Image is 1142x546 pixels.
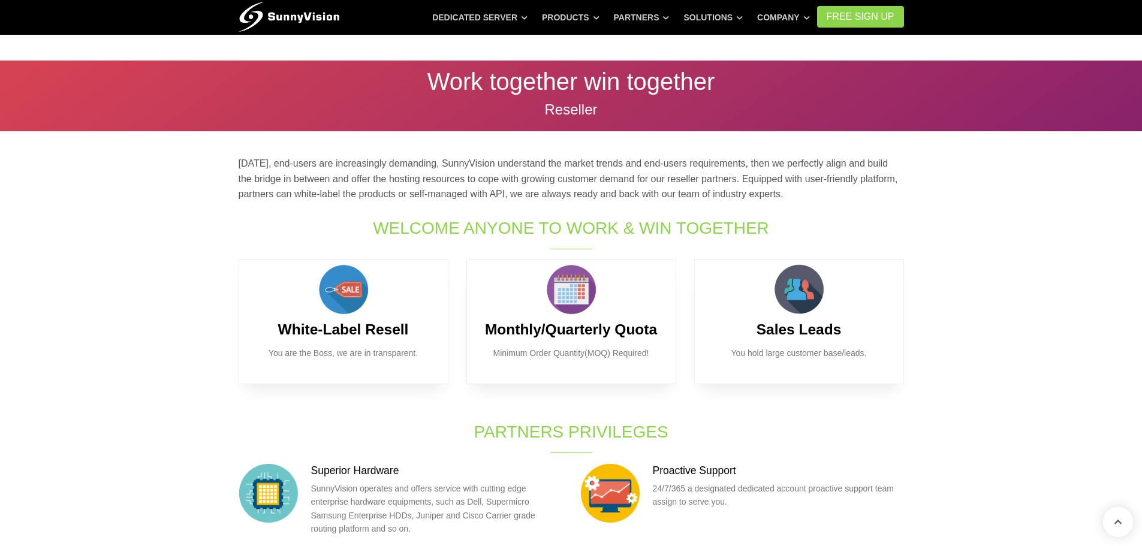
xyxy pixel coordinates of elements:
[769,260,829,319] img: customer.png
[278,321,409,337] b: White-Label Resell
[653,482,904,509] p: 24/7/365 a designated dedicated account proactive support team assign to serve you.
[257,346,430,360] p: You are the Boss, we are in transparent.
[311,463,562,478] h3: Superior Hardware
[485,346,658,360] p: Minimum Order Quantity(MOQ) Required!
[311,482,562,536] p: SunnyVision operates and offers service with cutting edge enterprise hardware equipments, such as...
[239,70,904,93] p: Work together win together
[653,463,904,478] h3: Proactive Support
[614,7,670,28] a: Partners
[485,321,657,337] b: Monthly/Quarterly Quota
[817,6,904,28] a: FREE Sign Up
[542,7,599,28] a: Products
[757,321,842,337] b: Sales Leads
[372,216,771,240] h1: Welcome Anyone to Work & Win Together
[580,463,640,523] img: support.png
[239,463,299,523] img: hardware.png
[541,260,601,319] img: calendar.png
[239,156,904,202] p: [DATE], end-users are increasingly demanding, SunnyVision understand the market trends and end-us...
[372,420,771,444] h1: Partners Privileges
[314,260,373,319] img: sales.png
[683,7,743,28] a: Solutions
[757,7,810,28] a: Company
[432,7,528,28] a: Dedicated Server
[239,102,904,117] p: Reseller
[713,346,885,360] p: You hold large customer base/leads.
